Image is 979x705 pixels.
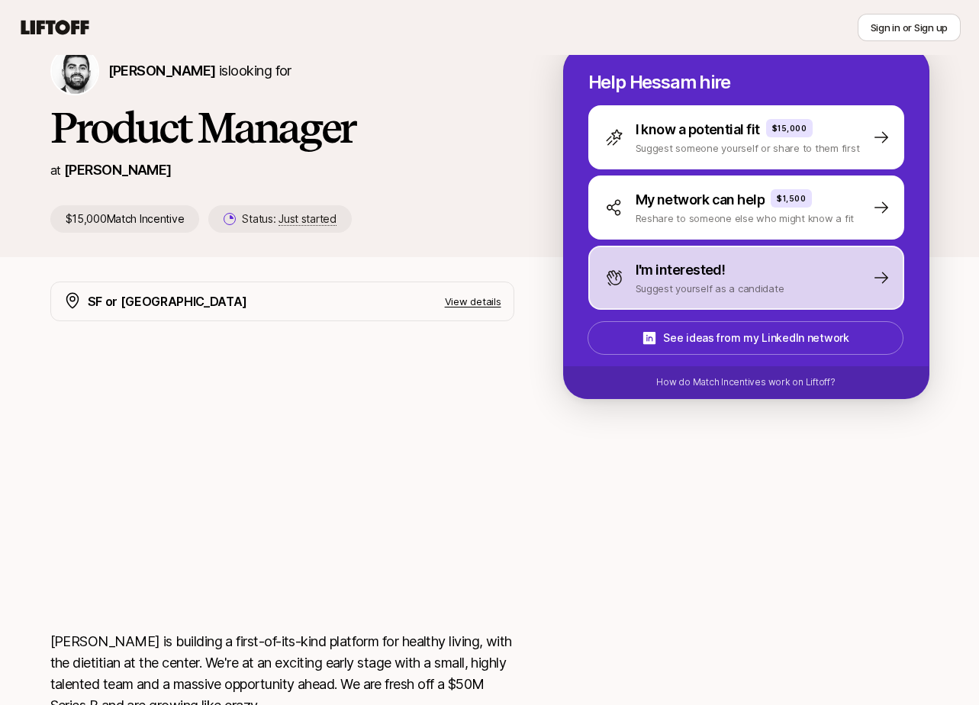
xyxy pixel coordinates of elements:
p: at [50,160,61,180]
p: $15,000 [772,122,807,134]
p: $1,500 [777,192,806,204]
p: Help Hessam hire [588,72,904,93]
p: See ideas from my LinkedIn network [663,329,849,347]
p: I'm interested! [636,259,726,281]
p: Status: [242,210,336,228]
img: Hessam Mostajabi [52,48,98,94]
button: See ideas from my LinkedIn network [588,321,903,355]
p: Suggest yourself as a candidate [636,281,784,296]
a: [PERSON_NAME] [64,162,172,178]
p: View details [445,294,501,309]
p: I know a potential fit [636,119,760,140]
h1: Product Manager [50,105,514,150]
p: $15,000 Match Incentive [50,205,200,233]
p: is looking for [108,60,291,82]
p: How do Match Incentives work on Liftoff? [656,375,835,389]
p: SF or [GEOGRAPHIC_DATA] [88,291,248,311]
p: My network can help [636,189,765,211]
p: Reshare to someone else who might know a fit [636,211,855,226]
span: Just started [279,212,337,226]
iframe: loom-embed [50,352,514,613]
button: Sign in or Sign up [858,14,961,41]
p: Suggest someone yourself or share to them first [636,140,860,156]
span: [PERSON_NAME] [108,63,216,79]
